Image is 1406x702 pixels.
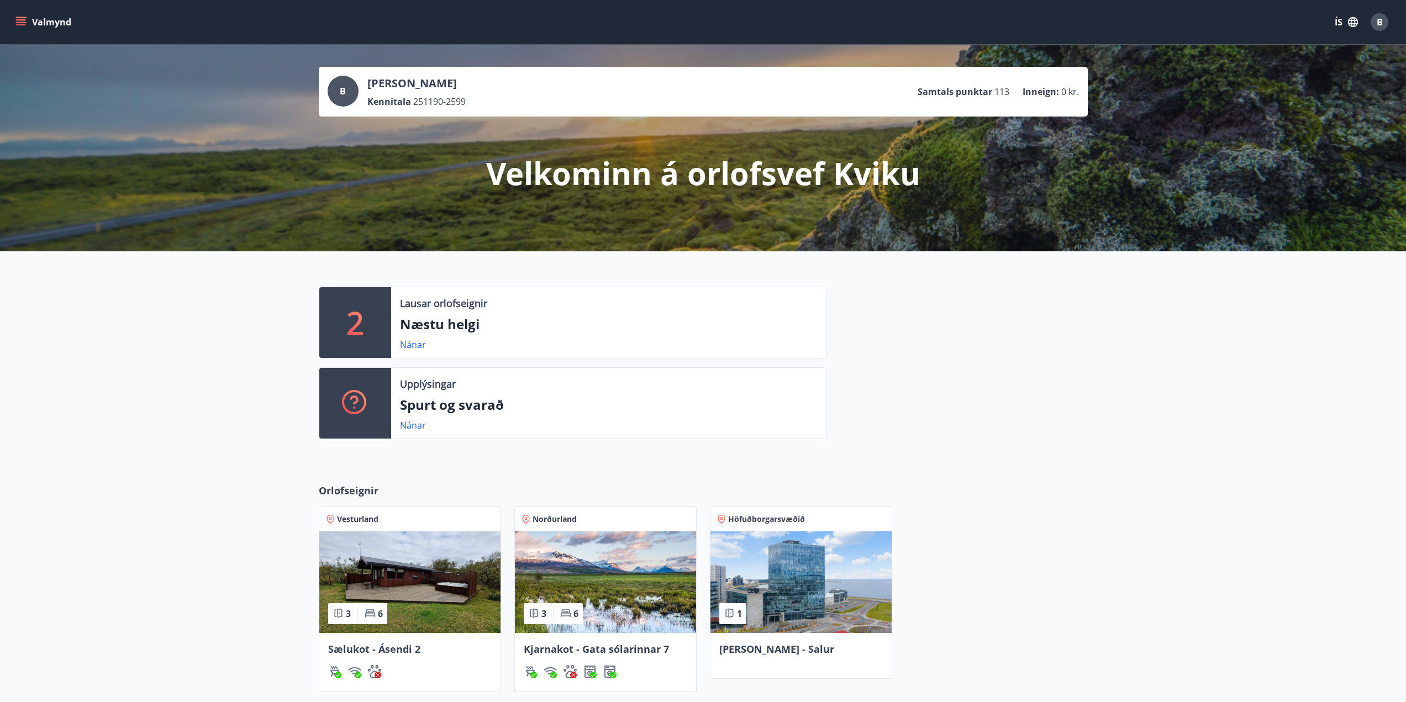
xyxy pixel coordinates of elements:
[515,531,696,633] img: Paella dish
[1023,86,1059,98] p: Inneign :
[719,642,834,656] span: [PERSON_NAME] - Salur
[368,665,381,678] div: Gæludýr
[583,665,597,678] img: hddCLTAnxqFUMr1fxmbGG8zWilo2syolR0f9UjPn.svg
[400,419,426,431] a: Nánar
[13,12,76,32] button: menu
[728,514,805,525] span: Höfuðborgarsvæðið
[524,665,537,678] img: ZXjrS3QKesehq6nQAPjaRuRTI364z8ohTALB4wBr.svg
[564,665,577,678] img: pxcaIm5dSOV3FS4whs1soiYWTwFQvksT25a9J10C.svg
[564,665,577,678] div: Gæludýr
[544,665,557,678] img: HJRyFFsYp6qjeUYhR4dAD8CaCEsnIFYZ05miwXoh.svg
[328,665,341,678] img: ZXjrS3QKesehq6nQAPjaRuRTI364z8ohTALB4wBr.svg
[1329,12,1364,32] button: ÍS
[400,339,426,351] a: Nánar
[348,665,361,678] div: Þráðlaust net
[400,395,818,414] p: Spurt og svarað
[328,642,420,656] span: Sælukot - Ásendi 2
[346,302,364,344] p: 2
[486,152,920,194] p: Velkominn á orlofsvef Kviku
[319,483,378,498] span: Orlofseignir
[378,608,383,620] span: 6
[413,96,466,108] span: 251190-2599
[1366,9,1393,35] button: B
[524,665,537,678] div: Gasgrill
[400,296,487,310] p: Lausar orlofseignir
[583,665,597,678] div: Þurrkari
[544,665,557,678] div: Þráðlaust net
[710,531,892,633] img: Paella dish
[1377,16,1383,28] span: B
[340,85,346,97] span: B
[918,86,992,98] p: Samtals punktar
[737,608,742,620] span: 1
[346,608,351,620] span: 3
[573,608,578,620] span: 6
[1061,86,1079,98] span: 0 kr.
[541,608,546,620] span: 3
[400,315,818,334] p: Næstu helgi
[348,665,361,678] img: HJRyFFsYp6qjeUYhR4dAD8CaCEsnIFYZ05miwXoh.svg
[367,96,411,108] p: Kennitala
[603,665,617,678] div: Þvottavél
[524,642,669,656] span: Kjarnakot - Gata sólarinnar 7
[319,531,501,633] img: Paella dish
[367,76,466,91] p: [PERSON_NAME]
[337,514,378,525] span: Vesturland
[533,514,577,525] span: Norðurland
[400,377,456,391] p: Upplýsingar
[994,86,1009,98] span: 113
[603,665,617,678] img: Dl16BY4EX9PAW649lg1C3oBuIaAsR6QVDQBO2cTm.svg
[368,665,381,678] img: pxcaIm5dSOV3FS4whs1soiYWTwFQvksT25a9J10C.svg
[328,665,341,678] div: Gasgrill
